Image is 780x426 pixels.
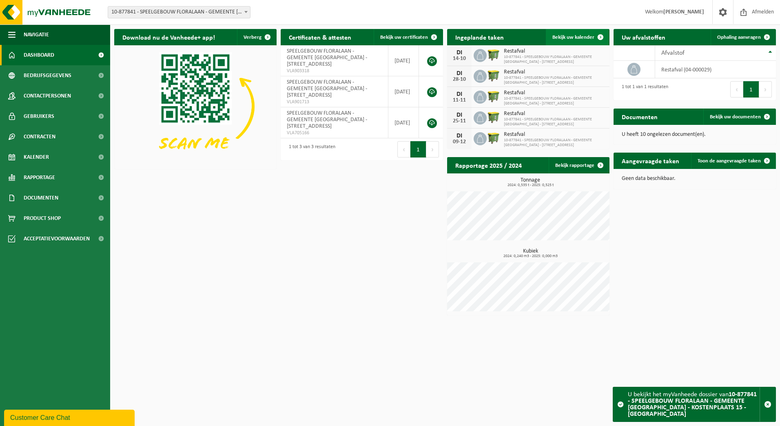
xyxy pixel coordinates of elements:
span: 2024: 0,240 m3 - 2025: 0,000 m3 [451,254,609,258]
span: 10-877841 - SPEELGEBOUW FLORALAAN - GEMEENTE [GEOGRAPHIC_DATA] - [STREET_ADDRESS] [504,96,605,106]
button: 1 [410,141,426,158]
div: 09-12 [451,139,468,145]
span: Product Shop [24,208,61,229]
img: WB-1100-HPE-GN-51 [487,69,501,82]
span: Documenten [24,188,58,208]
img: WB-1100-HPE-GN-51 [487,89,501,103]
div: 1 tot 1 van 1 resultaten [618,80,668,98]
td: [DATE] [388,107,419,138]
div: DI [451,112,468,118]
h2: Certificaten & attesten [281,29,359,45]
h2: Download nu de Vanheede+ app! [114,29,223,45]
span: Bedrijfsgegevens [24,65,71,86]
span: 10-877841 - SPEELGEBOUW FLORALAAN - GEMEENTE [GEOGRAPHIC_DATA] - [STREET_ADDRESS] [504,55,605,64]
a: Bekijk uw documenten [703,109,775,125]
h3: Kubiek [451,248,609,258]
span: Kalender [24,147,49,167]
span: Restafval [504,131,605,138]
span: SPEELGEBOUW FLORALAAN - GEMEENTE [GEOGRAPHIC_DATA] - [STREET_ADDRESS] [287,48,367,67]
div: DI [451,91,468,98]
div: U bekijkt het myVanheede dossier van [628,387,760,422]
span: 10-877841 - SPEELGEBOUW FLORALAAN - GEMEENTE BEVEREN - KOSTENPLAATS 15 - BEVEREN-WAAS [108,6,250,18]
a: Bekijk rapportage [549,157,609,173]
span: 2024: 0,535 t - 2025: 0,525 t [451,183,609,187]
span: Restafval [504,69,605,75]
span: Restafval [504,48,605,55]
p: U heeft 10 ongelezen document(en). [622,132,768,138]
span: SPEELGEBOUW FLORALAAN - GEMEENTE [GEOGRAPHIC_DATA] - [STREET_ADDRESS] [287,79,367,98]
span: VLA901713 [287,99,382,105]
span: 10-877841 - SPEELGEBOUW FLORALAAN - GEMEENTE [GEOGRAPHIC_DATA] - [STREET_ADDRESS] [504,117,605,127]
a: Toon de aangevraagde taken [691,153,775,169]
h3: Tonnage [451,177,609,187]
button: Next [426,141,439,158]
span: Restafval [504,111,605,117]
span: Acceptatievoorwaarden [24,229,90,249]
h2: Aangevraagde taken [614,153,687,169]
h2: Rapportage 2025 / 2024 [447,157,530,173]
div: 1 tot 3 van 3 resultaten [285,140,335,158]
span: Bekijk uw documenten [710,114,761,120]
span: Restafval [504,90,605,96]
strong: [PERSON_NAME] [663,9,704,15]
span: Navigatie [24,24,49,45]
span: 10-877841 - SPEELGEBOUW FLORALAAN - GEMEENTE [GEOGRAPHIC_DATA] - [STREET_ADDRESS] [504,75,605,85]
td: [DATE] [388,76,419,107]
img: Download de VHEPlus App [114,45,277,167]
button: 1 [743,81,759,98]
div: DI [451,49,468,56]
span: Dashboard [24,45,54,65]
span: Contracten [24,126,55,147]
a: Bekijk uw certificaten [374,29,442,45]
td: restafval (04-000029) [655,61,776,78]
strong: 10-877841 - SPEELGEBOUW FLORALAAN - GEMEENTE [GEOGRAPHIC_DATA] - KOSTENPLAATS 15 - [GEOGRAPHIC_DATA] [628,391,757,417]
span: SPEELGEBOUW FLORALAAN - GEMEENTE [GEOGRAPHIC_DATA] - [STREET_ADDRESS] [287,110,367,129]
img: WB-1100-HPE-GN-51 [487,48,501,62]
div: 28-10 [451,77,468,82]
span: Gebruikers [24,106,54,126]
span: 10-877841 - SPEELGEBOUW FLORALAAN - GEMEENTE BEVEREN - KOSTENPLAATS 15 - BEVEREN-WAAS [108,7,250,18]
h2: Documenten [614,109,666,124]
button: Next [759,81,772,98]
span: Verberg [244,35,261,40]
span: Bekijk uw certificaten [380,35,428,40]
h2: Uw afvalstoffen [614,29,674,45]
div: 11-11 [451,98,468,103]
span: Bekijk uw kalender [552,35,594,40]
div: DI [451,70,468,77]
img: WB-1100-HPE-GN-51 [487,110,501,124]
span: VLA705166 [287,130,382,136]
a: Ophaling aanvragen [711,29,775,45]
span: Rapportage [24,167,55,188]
span: Ophaling aanvragen [717,35,761,40]
span: VLA903318 [287,68,382,74]
span: Afvalstof [661,50,685,56]
div: 25-11 [451,118,468,124]
h2: Ingeplande taken [447,29,512,45]
div: DI [451,133,468,139]
span: 10-877841 - SPEELGEBOUW FLORALAAN - GEMEENTE [GEOGRAPHIC_DATA] - [STREET_ADDRESS] [504,138,605,148]
a: Bekijk uw kalender [546,29,609,45]
button: Previous [730,81,743,98]
button: Verberg [237,29,276,45]
img: WB-1100-HPE-GN-51 [487,131,501,145]
button: Previous [397,141,410,158]
p: Geen data beschikbaar. [622,176,768,182]
span: Toon de aangevraagde taken [698,158,761,164]
td: [DATE] [388,45,419,76]
iframe: chat widget [4,408,136,426]
span: Contactpersonen [24,86,71,106]
div: 14-10 [451,56,468,62]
